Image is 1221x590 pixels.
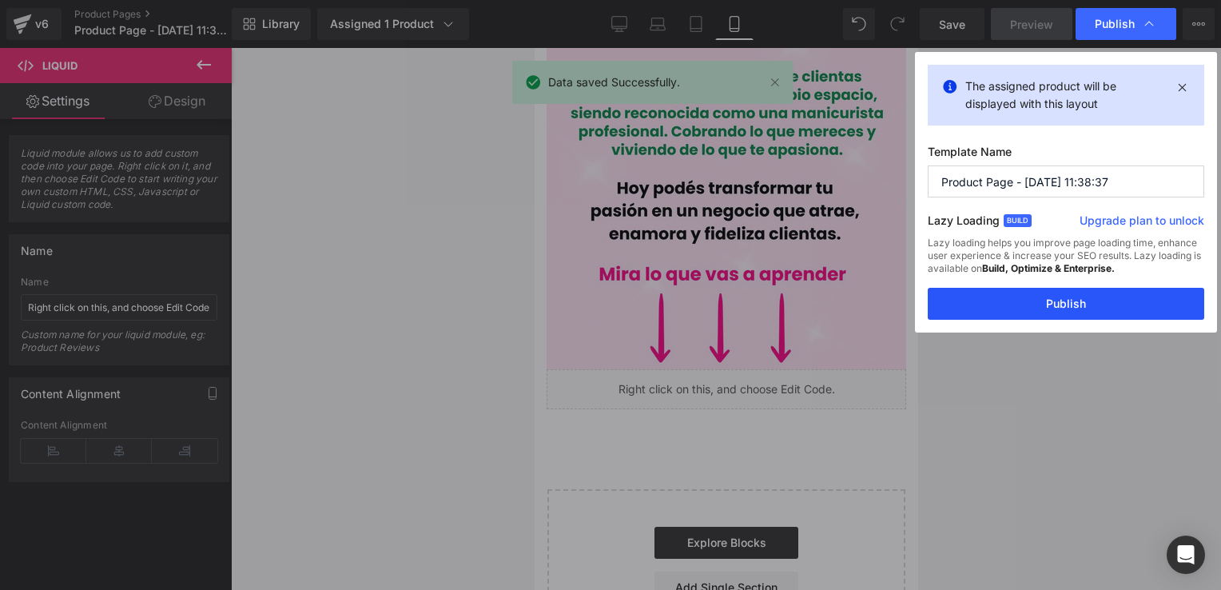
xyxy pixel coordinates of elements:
[120,524,264,556] a: Add Single Section
[928,237,1204,288] div: Lazy loading helps you improve page loading time, enhance user experience & increase your SEO res...
[1167,536,1205,574] div: Abra Intercom Messenger
[928,288,1204,320] button: Publish
[1080,213,1204,235] a: Upgrade plan to unlock
[928,210,1000,237] label: Lazy Loading
[982,262,1115,274] strong: Build, Optimize & Enterprise.
[928,145,1204,165] label: Template Name
[1004,214,1032,227] span: Build
[120,479,264,511] a: Explore Blocks
[965,78,1167,113] p: The assigned product will be displayed with this layout
[1095,17,1135,31] span: Publish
